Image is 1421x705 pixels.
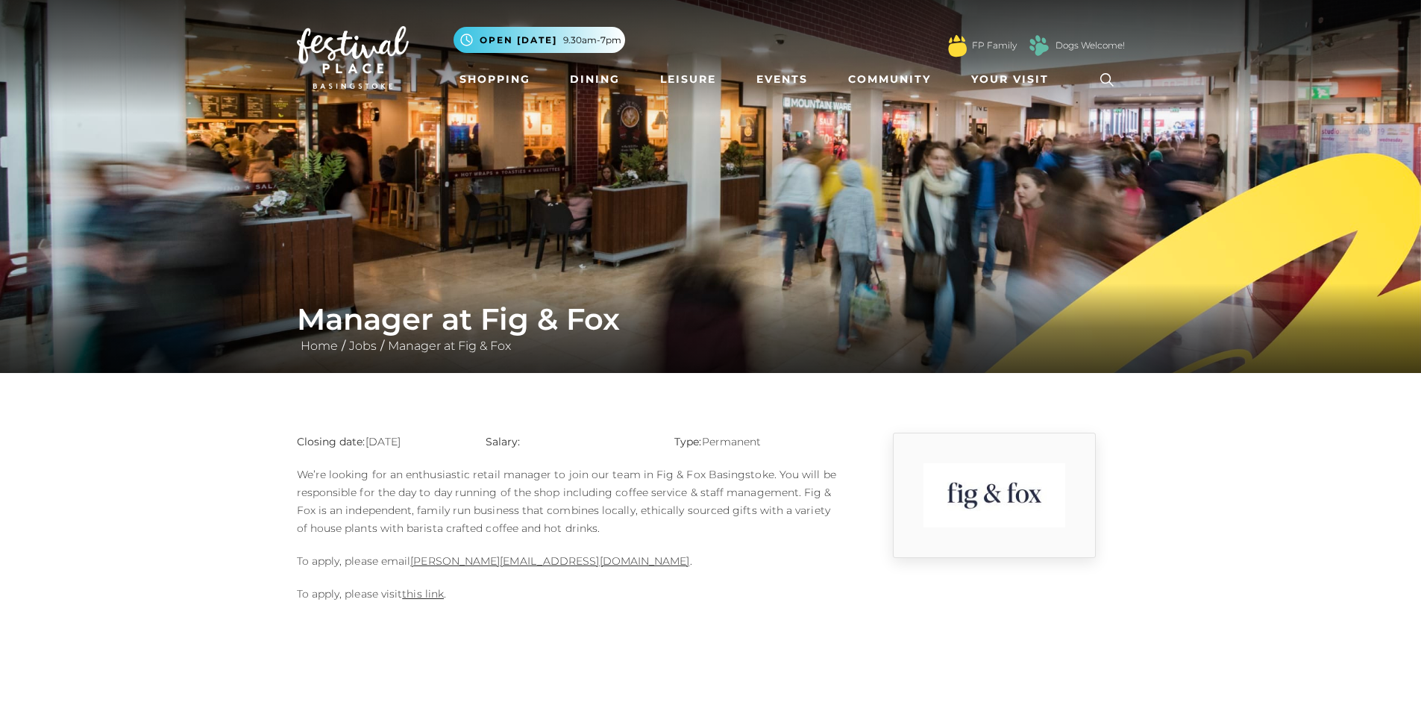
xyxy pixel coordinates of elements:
[297,433,463,451] p: [DATE]
[297,26,409,89] img: Festival Place Logo
[297,585,841,603] p: To apply, please visit .
[674,433,841,451] p: Permanent
[402,587,444,601] a: this link
[486,435,521,448] strong: Salary:
[454,27,625,53] button: Open [DATE] 9.30am-7pm
[345,339,380,353] a: Jobs
[297,339,342,353] a: Home
[454,66,536,93] a: Shopping
[750,66,814,93] a: Events
[654,66,722,93] a: Leisure
[965,66,1062,93] a: Your Visit
[674,435,701,448] strong: Type:
[842,66,937,93] a: Community
[297,301,1125,337] h1: Manager at Fig & Fox
[297,466,841,537] p: We’re looking for an enthusiastic retail manager to join our team in Fig & Fox Basingstoke. You w...
[297,435,366,448] strong: Closing date:
[972,39,1017,52] a: FP Family
[1055,39,1125,52] a: Dogs Welcome!
[971,72,1049,87] span: Your Visit
[563,34,621,47] span: 9.30am-7pm
[480,34,557,47] span: Open [DATE]
[923,463,1065,527] img: uQHC_1695117070_tbEp.jpeg
[286,301,1136,355] div: / /
[384,339,515,353] a: Manager at Fig & Fox
[564,66,626,93] a: Dining
[410,554,689,568] a: [PERSON_NAME][EMAIL_ADDRESS][DOMAIN_NAME]
[297,552,841,570] p: To apply, please email .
